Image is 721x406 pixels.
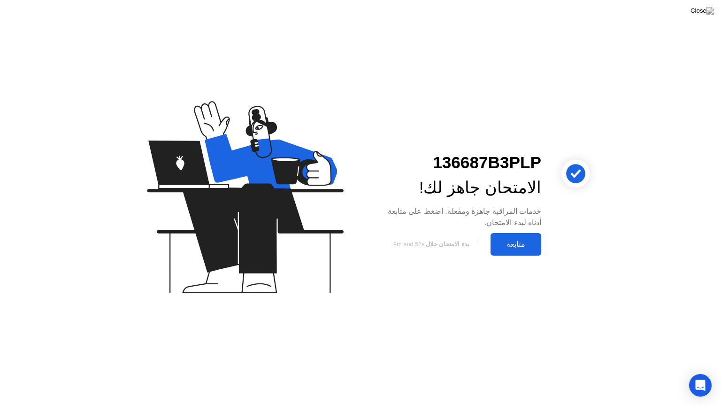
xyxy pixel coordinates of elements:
span: 9m and 52s [393,241,425,248]
div: خدمات المراقبة جاهزة ومفعلة. اضغط على متابعة أدناه لبدء الامتحان. [376,206,541,228]
div: Open Intercom Messenger [689,374,712,397]
button: متابعة [491,233,541,256]
div: متابعة [493,240,538,249]
button: بدء الامتحان خلال9m and 52s [376,235,486,253]
div: الامتحان جاهز لك! [376,175,541,200]
div: 136687B3PLP [376,150,541,175]
img: Close [690,7,714,15]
